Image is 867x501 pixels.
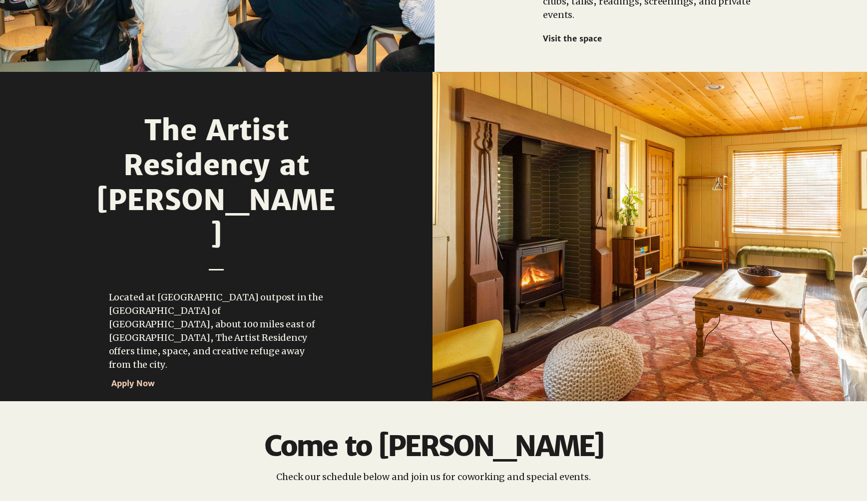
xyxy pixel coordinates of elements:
img: nina_idyllwild.jpg [433,72,867,401]
a: Visit the space [543,28,634,49]
span: Visit the space [543,33,602,43]
span: Come to [PERSON_NAME] [264,429,603,464]
p: Check our schedule below and join us for coworking and special events. [221,471,646,483]
span: The Artist Residency at [PERSON_NAME] [97,113,336,252]
span: Apply Now [111,378,155,388]
a: Apply Now [109,373,200,394]
span: Located at [GEOGRAPHIC_DATA] outpost in the [GEOGRAPHIC_DATA] of [GEOGRAPHIC_DATA], about 100 mil... [109,291,323,370]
